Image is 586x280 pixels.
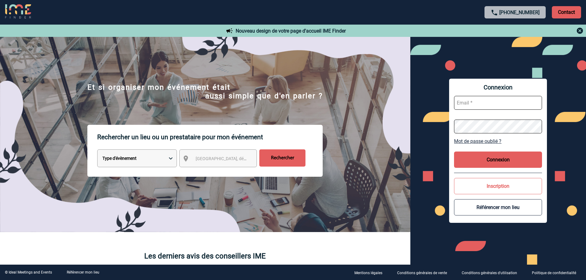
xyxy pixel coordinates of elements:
p: Rechercher un lieu ou un prestataire pour mon événement [97,125,323,149]
button: Inscription [454,178,542,194]
a: Mot de passe oublié ? [454,138,542,144]
button: Connexion [454,152,542,168]
div: © Ideal Meetings and Events [5,270,52,274]
input: Rechercher [259,149,305,167]
p: Mentions légales [354,271,382,275]
a: Politique de confidentialité [527,270,586,275]
a: Conditions générales d'utilisation [457,270,527,275]
span: [GEOGRAPHIC_DATA], département, région... [196,156,281,161]
button: Référencer mon lieu [454,199,542,215]
a: Référencer mon lieu [67,270,99,274]
a: Conditions générales de vente [392,270,457,275]
p: Conditions générales d'utilisation [462,271,517,275]
input: Email * [454,96,542,110]
p: Contact [552,6,581,18]
a: [PHONE_NUMBER] [499,10,540,15]
a: Mentions légales [349,270,392,275]
span: Connexion [454,84,542,91]
p: Politique de confidentialité [532,271,576,275]
img: call-24-px.png [491,9,498,16]
p: Conditions générales de vente [397,271,447,275]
